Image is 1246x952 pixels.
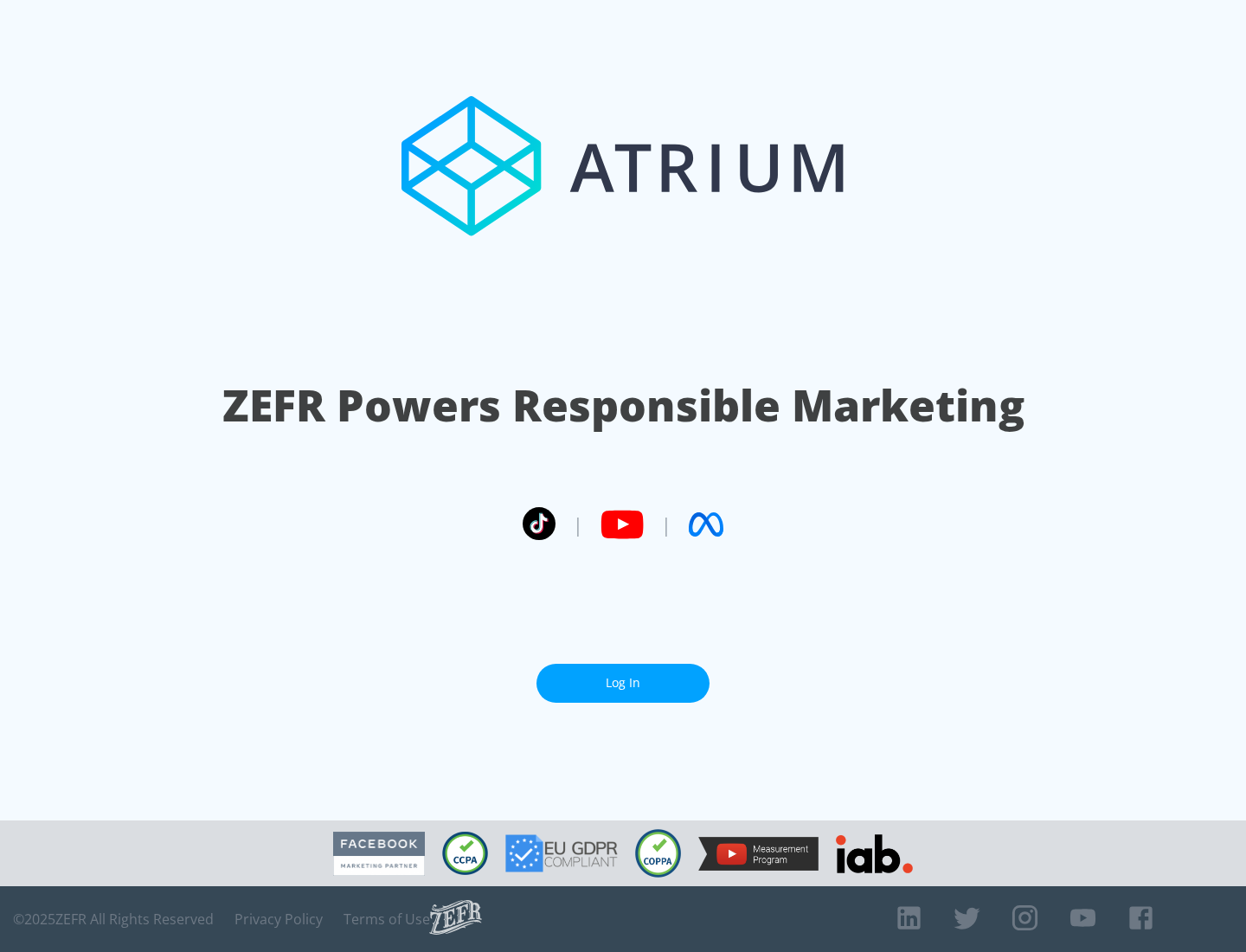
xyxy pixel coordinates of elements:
img: CCPA Compliant [442,832,488,875]
img: GDPR Compliant [505,834,618,872]
span: | [573,511,583,537]
img: YouTube Measurement Program [698,837,819,871]
a: Terms of Use [344,910,430,928]
span: © 2025 ZEFR All Rights Reserved [13,910,214,928]
img: Facebook Marketing Partner [333,832,425,876]
a: Privacy Policy [234,910,323,928]
span: | [661,511,671,537]
img: IAB [836,834,913,873]
img: COPPA Compliant [635,829,681,878]
a: Log In [536,664,710,703]
h1: ZEFR Powers Responsible Marketing [222,376,1024,435]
